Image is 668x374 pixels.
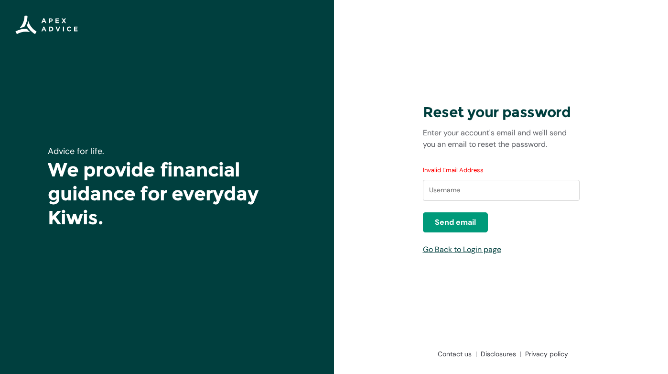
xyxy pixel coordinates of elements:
input: Username [423,180,580,201]
h3: Reset your password [423,103,580,121]
a: Go Back to Login page [423,244,501,254]
span: Send email [435,217,476,228]
div: Invalid Email Address [423,165,580,175]
button: Send email [423,212,488,232]
h1: We provide financial guidance for everyday Kiwis. [48,158,287,230]
p: Enter your account's email and we'll send you an email to reset the password. [423,127,580,150]
a: Privacy policy [521,349,568,359]
img: Apex Advice Group [15,15,78,34]
span: Advice for life. [48,145,104,157]
a: Contact us [434,349,477,359]
a: Disclosures [477,349,521,359]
